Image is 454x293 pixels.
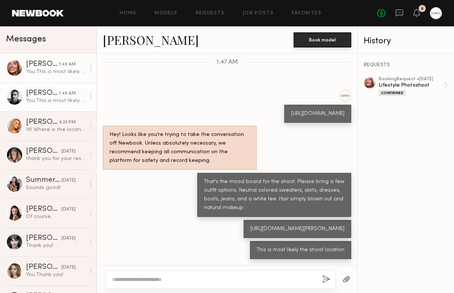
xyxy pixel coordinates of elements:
div: [PERSON_NAME] [26,148,61,155]
div: [DATE] [61,148,76,155]
div: [DATE] [61,235,76,242]
div: You: This is most likely the shoot location [26,68,85,75]
div: Confirmed [379,90,406,96]
div: [URL][DOMAIN_NAME][PERSON_NAME] [250,225,344,233]
div: 6 [421,7,424,11]
a: Favorites [292,11,321,16]
div: You: Thank you! [26,271,85,278]
div: [DATE] [61,264,76,271]
div: This is most likely the shoot location [257,246,344,255]
div: 1:49 AM [59,61,76,68]
div: That’s the mood board for the shoot. Please bring a few outfit options. Neutral colored sweaters,... [204,178,344,212]
div: You: This is most likely the shoot location. Please bring your dogs too! [26,97,85,104]
div: 1:49 AM [59,90,76,97]
a: bookingRequest •[DATE]Lifestyle PhotoshootConfirmed [379,77,448,96]
div: Hi! Where is the location for this [DATE]? [26,126,85,133]
div: [PERSON_NAME] [26,90,59,97]
div: [PERSON_NAME] [26,119,59,126]
a: Home [120,11,137,16]
span: 1:47 AM [216,59,238,66]
div: Of course [26,213,85,220]
div: [PERSON_NAME] [26,264,61,271]
span: Messages [6,35,46,44]
div: [URL][DOMAIN_NAME] [291,110,344,118]
div: Thank you! [26,242,85,249]
div: [PERSON_NAME] [26,61,59,68]
div: thank you for your response. [26,155,85,162]
div: [PERSON_NAME] [26,235,61,242]
a: Job Posts [243,11,274,16]
div: REQUESTS [364,63,448,68]
div: 9:33 PM [59,119,76,126]
a: Requests [196,11,225,16]
div: booking Request • [DATE] [379,77,443,82]
div: Lifestyle Photoshoot [379,82,443,89]
a: Models [154,11,177,16]
div: [PERSON_NAME] [26,206,61,213]
a: Book model [294,36,351,43]
div: Hey! Looks like you’re trying to take the conversation off Newbook. Unless absolutely necessary, ... [110,131,250,165]
div: [DATE] [61,177,76,184]
div: Summer S. [26,177,61,184]
div: Sounds good! [26,184,85,191]
button: Book model [294,32,351,47]
div: History [364,37,448,46]
div: [DATE] [61,206,76,213]
a: [PERSON_NAME] [103,32,199,48]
